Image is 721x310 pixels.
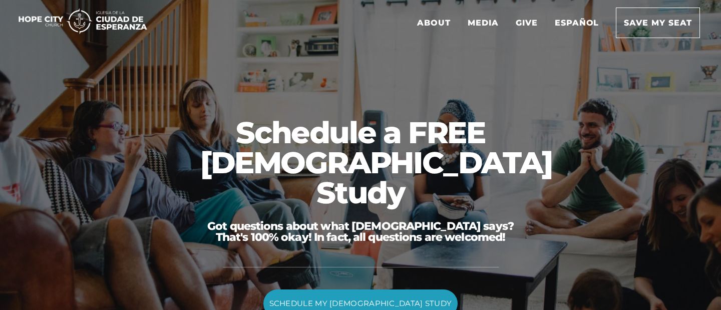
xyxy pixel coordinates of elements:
[508,8,545,38] a: Give
[10,7,155,36] img: 11035415_1725x350_500.png
[200,118,521,208] h1: Schedule a FREE [DEMOGRAPHIC_DATA] Study
[547,8,607,38] a: Español
[410,8,458,38] a: About
[616,8,700,38] a: Save my seat
[460,8,506,38] a: Media
[198,221,523,243] h3: Got questions about what [DEMOGRAPHIC_DATA] says? That's 100% okay! In fact, all questions are we...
